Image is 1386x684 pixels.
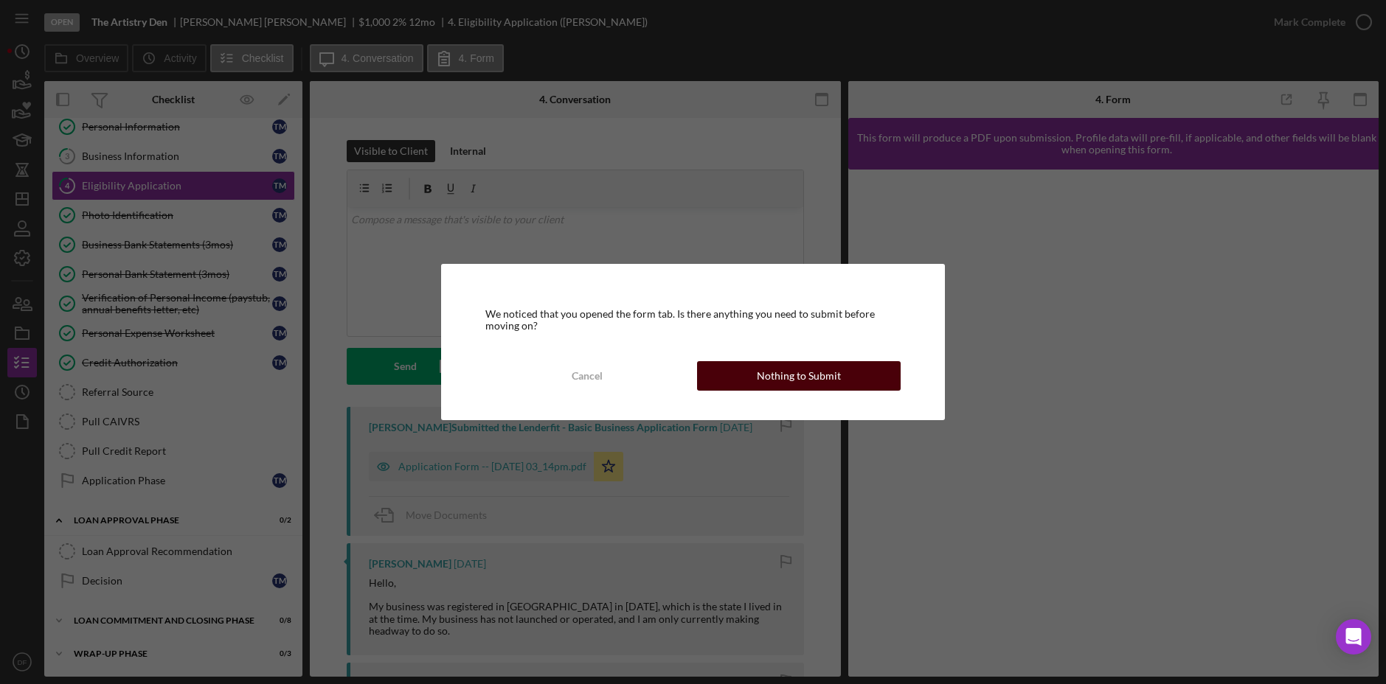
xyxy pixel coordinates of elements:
div: Open Intercom Messenger [1336,619,1371,655]
div: Cancel [572,361,603,391]
button: Cancel [485,361,690,391]
div: Nothing to Submit [757,361,841,391]
div: We noticed that you opened the form tab. Is there anything you need to submit before moving on? [485,308,901,332]
button: Nothing to Submit [697,361,901,391]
